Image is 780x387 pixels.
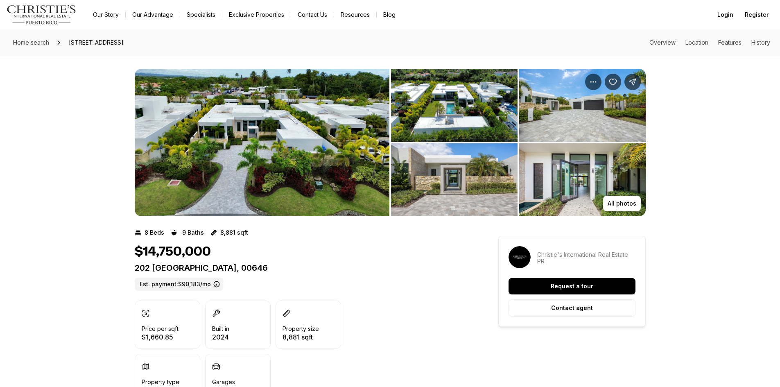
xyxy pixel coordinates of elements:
[135,69,389,216] li: 1 of 25
[391,143,518,216] button: View image gallery
[7,5,77,25] img: logo
[135,263,469,273] p: 202 [GEOGRAPHIC_DATA], 00646
[537,251,635,265] p: Christie's International Real Estate PR
[603,196,641,211] button: All photos
[519,143,646,216] button: View image gallery
[126,9,180,20] a: Our Advantage
[66,36,127,49] span: [STREET_ADDRESS]
[135,69,389,216] button: View image gallery
[745,11,769,18] span: Register
[283,326,319,332] p: Property size
[718,39,742,46] a: Skip to: Features
[283,334,319,340] p: 8,881 sqft
[391,69,518,142] button: View image gallery
[142,334,179,340] p: $1,660.85
[649,39,770,46] nav: Page section menu
[509,278,635,294] button: Request a tour
[624,74,641,90] button: Share Property: 202 LEGACY DORADO BEACH EAST
[142,326,179,332] p: Price per sqft
[10,36,52,49] a: Home search
[212,326,229,332] p: Built in
[551,305,593,311] p: Contact agent
[509,299,635,317] button: Contact agent
[585,74,601,90] button: Property options
[685,39,708,46] a: Skip to: Location
[717,11,733,18] span: Login
[86,9,125,20] a: Our Story
[220,229,248,236] p: 8,881 sqft
[222,9,291,20] a: Exclusive Properties
[608,200,636,207] p: All photos
[712,7,738,23] button: Login
[334,9,376,20] a: Resources
[135,278,223,291] label: Est. payment: $90,183/mo
[391,69,646,216] li: 2 of 25
[182,229,204,236] p: 9 Baths
[142,379,179,385] p: Property type
[135,244,211,260] h1: $14,750,000
[145,229,164,236] p: 8 Beds
[519,69,646,142] button: View image gallery
[377,9,402,20] a: Blog
[605,74,621,90] button: Save Property: 202 LEGACY DORADO BEACH EAST
[212,379,235,385] p: Garages
[740,7,773,23] button: Register
[171,226,204,239] button: 9 Baths
[291,9,334,20] button: Contact Us
[751,39,770,46] a: Skip to: History
[180,9,222,20] a: Specialists
[212,334,229,340] p: 2024
[135,69,646,216] div: Listing Photos
[13,39,49,46] span: Home search
[551,283,593,290] p: Request a tour
[649,39,676,46] a: Skip to: Overview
